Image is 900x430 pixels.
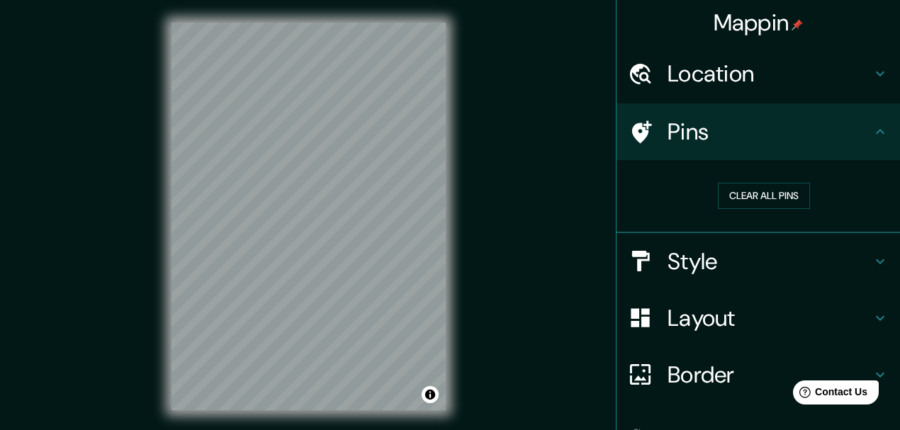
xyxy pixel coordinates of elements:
[714,9,804,37] h4: Mappin
[617,45,900,102] div: Location
[718,183,810,209] button: Clear all pins
[422,386,439,403] button: Toggle attribution
[171,23,446,410] canvas: Map
[617,233,900,290] div: Style
[668,60,872,88] h4: Location
[668,304,872,332] h4: Layout
[774,375,884,414] iframe: Help widget launcher
[668,118,872,146] h4: Pins
[617,103,900,160] div: Pins
[617,346,900,403] div: Border
[668,361,872,389] h4: Border
[668,247,872,276] h4: Style
[792,19,803,30] img: pin-icon.png
[617,290,900,346] div: Layout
